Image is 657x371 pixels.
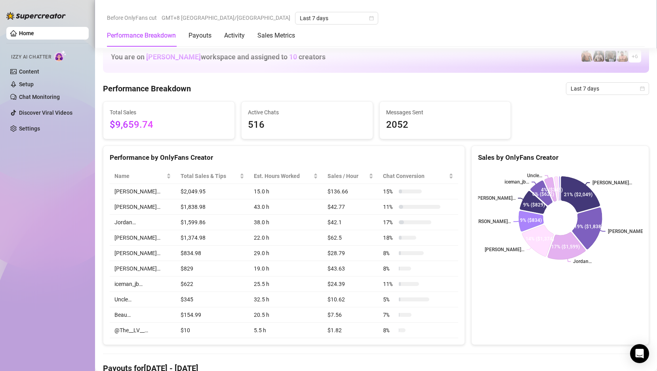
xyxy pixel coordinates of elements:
[383,280,396,288] span: 11 %
[289,53,297,61] span: 10
[383,310,396,319] span: 7 %
[19,94,60,100] a: Chat Monitoring
[54,50,67,62] img: AI Chatter
[383,203,396,211] span: 11 %
[249,323,323,338] td: 5.5 h
[176,246,249,261] td: $834.98
[114,172,165,180] span: Name
[176,215,249,230] td: $1,599.86
[323,168,379,184] th: Sales / Hour
[605,51,616,62] img: iceman_jb
[19,30,34,36] a: Home
[107,31,176,40] div: Performance Breakdown
[383,264,396,273] span: 8 %
[485,247,524,252] text: [PERSON_NAME]…
[386,108,505,117] span: Messages Sent
[6,12,66,20] img: logo-BBDzfeDw.svg
[19,125,40,132] a: Settings
[176,184,249,199] td: $2,049.95
[471,219,511,224] text: [PERSON_NAME]…
[632,52,638,61] span: + 6
[383,187,396,196] span: 15 %
[573,259,592,265] text: Jordan…
[146,53,201,61] span: [PERSON_NAME]
[103,83,191,94] h4: Performance Breakdown
[11,53,51,61] span: Izzy AI Chatter
[323,184,379,199] td: $136.66
[478,152,642,163] div: Sales by OnlyFans Creator
[249,230,323,246] td: 22.0 h
[383,218,396,227] span: 17 %
[176,168,249,184] th: Total Sales & Tips
[176,261,249,276] td: $829
[176,292,249,307] td: $345
[249,199,323,215] td: 43.0 h
[181,172,238,180] span: Total Sales & Tips
[110,117,228,132] span: $9,659.74
[110,215,176,230] td: Jordan…
[110,292,176,307] td: Uncle…
[323,323,379,338] td: $1.82
[328,172,368,180] span: Sales / Hour
[476,195,516,201] text: [PERSON_NAME]…
[110,323,176,338] td: @The__LV__…
[249,292,323,307] td: 32.5 h
[323,199,379,215] td: $42.77
[323,292,379,307] td: $10.62
[107,12,157,24] span: Before OnlyFans cut
[608,229,647,234] text: [PERSON_NAME]…
[110,246,176,261] td: [PERSON_NAME]…
[110,230,176,246] td: [PERSON_NAME]…
[257,31,295,40] div: Sales Metrics
[110,168,176,184] th: Name
[110,261,176,276] td: [PERSON_NAME]…
[323,261,379,276] td: $43.63
[176,307,249,323] td: $154.99
[581,51,592,62] img: David
[249,246,323,261] td: 29.0 h
[386,117,505,132] span: 2052
[162,12,290,24] span: GMT+8 [GEOGRAPHIC_DATA]/[GEOGRAPHIC_DATA]
[111,53,326,61] h1: You are on workspace and assigned to creators
[176,230,249,246] td: $1,374.98
[176,199,249,215] td: $1,838.98
[300,12,373,24] span: Last 7 days
[189,31,211,40] div: Payouts
[224,31,245,40] div: Activity
[19,110,72,116] a: Discover Viral Videos
[617,51,628,62] img: Beau
[630,344,649,363] div: Open Intercom Messenger
[248,108,366,117] span: Active Chats
[110,108,228,117] span: Total Sales
[323,215,379,230] td: $42.1
[249,261,323,276] td: 19.0 h
[254,172,312,180] div: Est. Hours Worked
[19,68,39,75] a: Content
[383,249,396,257] span: 8 %
[249,184,323,199] td: 15.0 h
[640,86,645,91] span: calendar
[369,16,374,21] span: calendar
[323,230,379,246] td: $62.5
[593,51,604,62] img: Marcus
[110,184,176,199] td: [PERSON_NAME]…
[383,295,396,304] span: 5 %
[176,323,249,338] td: $10
[383,233,396,242] span: 18 %
[378,168,458,184] th: Chat Conversion
[323,246,379,261] td: $28.79
[571,83,644,95] span: Last 7 days
[249,276,323,292] td: 25.5 h
[19,81,34,87] a: Setup
[248,117,366,132] span: 516
[323,276,379,292] td: $24.39
[110,307,176,323] td: Beau…
[592,180,632,185] text: [PERSON_NAME]…
[176,276,249,292] td: $622
[527,173,542,178] text: Uncle…
[249,215,323,230] td: 38.0 h
[383,172,447,180] span: Chat Conversion
[110,276,176,292] td: iceman_jb…
[249,307,323,323] td: 20.5 h
[383,326,396,335] span: 8 %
